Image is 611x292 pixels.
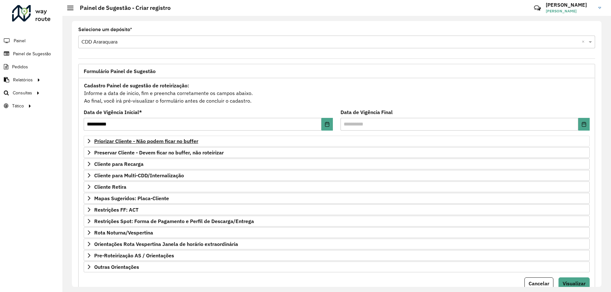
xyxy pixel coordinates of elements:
[94,150,224,155] span: Preservar Cliente - Devem ficar no buffer, não roteirizar
[524,277,553,289] button: Cancelar
[13,51,51,57] span: Painel de Sugestão
[84,239,590,249] a: Orientações Rota Vespertina Janela de horário extraordinária
[84,136,590,146] a: Priorizar Cliente - Não podem ficar no buffer
[14,37,25,44] span: Painel
[84,261,590,272] a: Outras Orientações
[94,264,139,269] span: Outras Orientações
[94,139,198,144] span: Priorizar Cliente - Não podem ficar no buffer
[341,108,393,116] label: Data de Vigência Final
[84,216,590,227] a: Restrições Spot: Forma de Pagamento e Perfil de Descarga/Entrega
[582,38,587,46] span: Clear all
[94,230,153,235] span: Rota Noturna/Vespertina
[84,193,590,204] a: Mapas Sugeridos: Placa-Cliente
[78,26,132,33] label: Selecione um depósito
[13,90,32,96] span: Consultas
[530,1,544,15] a: Contato Rápido
[12,103,24,109] span: Tático
[84,227,590,238] a: Rota Noturna/Vespertina
[84,82,189,89] strong: Cadastro Painel de sugestão de roteirização:
[546,8,593,14] span: [PERSON_NAME]
[578,118,590,131] button: Choose Date
[13,77,33,83] span: Relatórios
[94,207,138,212] span: Restrições FF: ACT
[84,170,590,181] a: Cliente para Multi-CDD/Internalização
[558,277,590,289] button: Visualizar
[84,159,590,169] a: Cliente para Recarga
[94,184,126,189] span: Cliente Retira
[84,250,590,261] a: Pre-Roteirização AS / Orientações
[529,280,549,287] span: Cancelar
[563,280,586,287] span: Visualizar
[94,173,184,178] span: Cliente para Multi-CDD/Internalização
[84,204,590,215] a: Restrições FF: ACT
[94,161,144,166] span: Cliente para Recarga
[84,108,142,116] label: Data de Vigência Inicial
[94,241,238,247] span: Orientações Rota Vespertina Janela de horário extraordinária
[84,81,590,105] div: Informe a data de inicio, fim e preencha corretamente os campos abaixo. Ao final, você irá pré-vi...
[321,118,333,131] button: Choose Date
[94,253,174,258] span: Pre-Roteirização AS / Orientações
[12,64,28,70] span: Pedidos
[84,69,156,74] span: Formulário Painel de Sugestão
[94,196,169,201] span: Mapas Sugeridos: Placa-Cliente
[84,181,590,192] a: Cliente Retira
[94,219,254,224] span: Restrições Spot: Forma de Pagamento e Perfil de Descarga/Entrega
[546,2,593,8] h3: [PERSON_NAME]
[74,4,171,11] h2: Painel de Sugestão - Criar registro
[84,147,590,158] a: Preservar Cliente - Devem ficar no buffer, não roteirizar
